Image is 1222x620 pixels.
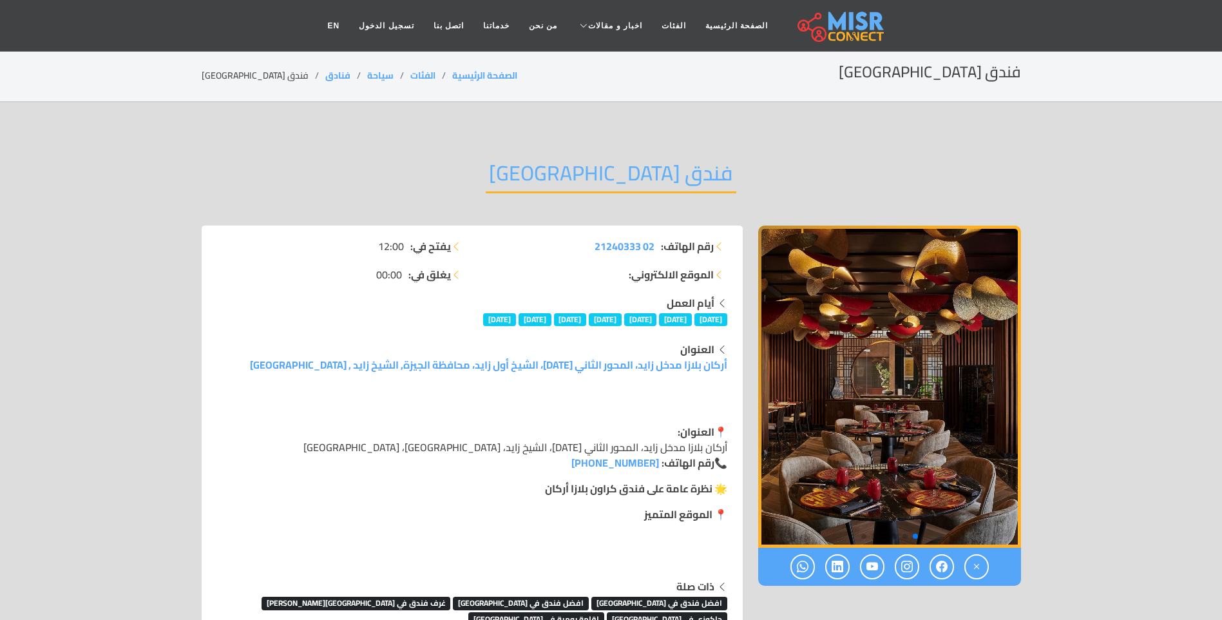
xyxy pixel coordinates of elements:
a: [PHONE_NUMBER] [571,453,659,472]
span: 12:00 [378,238,404,254]
a: الفئات [652,14,696,38]
span: [DATE] [659,313,692,326]
a: سياحة [367,67,394,84]
strong: العنوان [680,340,714,359]
span: غرف فندق في [GEOGRAPHIC_DATA][PERSON_NAME] [262,597,451,610]
strong: ذات صلة [676,577,714,596]
a: تسجيل الدخول [349,14,423,38]
strong: الموقع الالكتروني: [629,267,714,282]
a: اخبار و مقالات [567,14,652,38]
span: Go to slide 6 [861,534,866,539]
strong: رقم الهاتف: [662,453,714,472]
span: افضل فندق في [GEOGRAPHIC_DATA] [591,597,727,610]
a: 02 21240333 [595,238,654,254]
a: من نحن [519,14,567,38]
h2: فندق [GEOGRAPHIC_DATA] [486,160,736,193]
li: فندق [GEOGRAPHIC_DATA] [202,69,325,82]
a: افضل فندق في [GEOGRAPHIC_DATA] [453,592,589,612]
span: [DATE] [483,313,516,326]
img: فندق كراون بلازا [758,226,1021,548]
a: الفئات [410,67,435,84]
span: [DATE] [589,313,622,326]
span: [DATE] [554,313,587,326]
a: الصفحة الرئيسية [696,14,778,38]
a: افضل فندق في [GEOGRAPHIC_DATA] [591,592,727,612]
span: 02 21240333 [595,237,654,256]
span: اخبار و مقالات [588,20,642,32]
a: فنادق [325,67,350,84]
span: Go to slide 3 [892,534,897,539]
a: غرف فندق في [GEOGRAPHIC_DATA][PERSON_NAME] [262,592,451,612]
a: اتصل بنا [424,14,473,38]
a: EN [318,14,350,38]
strong: العنوان: [678,422,714,441]
span: [DATE] [519,313,551,326]
span: [DATE] [694,313,727,326]
a: الصفحة الرئيسية [452,67,517,84]
strong: رقم الهاتف: [661,238,714,254]
strong: يغلق في: [408,267,451,282]
strong: 📍 الموقع المتميز [644,505,727,524]
span: Go to slide 2 [902,534,908,539]
span: Go to slide 1 [913,534,918,539]
strong: أيام العمل [667,293,714,313]
div: 1 / 6 [758,226,1021,548]
span: افضل فندق في [GEOGRAPHIC_DATA] [453,597,589,610]
p: 📍 أركان بلازا مدخل زايد، المحور الثاني [DATE]، الشيخ زايد، [GEOGRAPHIC_DATA]، [GEOGRAPHIC_DATA] 📞 [217,424,727,470]
strong: 🌟 نظرة عامة على فندق كراون بلازا أركان [545,479,727,498]
img: main.misr_connect [797,10,884,42]
span: [DATE] [624,313,657,326]
span: 00:00 [376,267,402,282]
a: أركان بلازا مدخل زايد، المحور الثاني [DATE]، الشيخ أول زايد، محافظة الجيزة, الشيخ زايد , [GEOGRAP... [250,355,727,374]
strong: يفتح في: [410,238,451,254]
a: خدماتنا [473,14,519,38]
h2: فندق [GEOGRAPHIC_DATA] [839,63,1021,82]
span: Go to slide 4 [882,534,887,539]
span: Go to slide 5 [872,534,877,539]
